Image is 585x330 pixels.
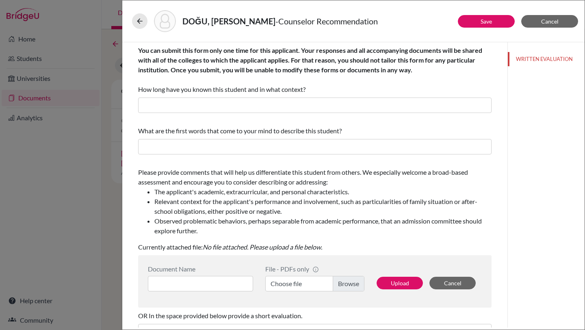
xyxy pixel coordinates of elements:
[154,197,492,216] li: Relevant context for the applicant's performance and involvement, such as particularities of fami...
[265,276,364,291] label: Choose file
[203,243,322,251] i: No file attached. Please upload a file below.
[138,46,482,93] span: How long have you known this student and in what context?
[182,16,275,26] strong: DOĞU, [PERSON_NAME]
[377,277,423,289] button: Upload
[265,265,364,273] div: File - PDFs only
[138,127,342,135] span: What are the first words that come to your mind to describe this student?
[138,312,302,319] span: OR In the space provided below provide a short evaluation.
[275,16,378,26] span: - Counselor Recommendation
[138,164,492,255] div: Currently attached file:
[138,46,482,74] b: You can submit this form only one time for this applicant. Your responses and all accompanying do...
[154,187,492,197] li: The applicant's academic, extracurricular, and personal characteristics.
[312,266,319,273] span: info
[154,216,492,236] li: Observed problematic behaviors, perhaps separable from academic performance, that an admission co...
[138,168,492,236] span: Please provide comments that will help us differentiate this student from others. We especially w...
[508,52,585,66] button: WRITTEN EVALUATION
[148,265,253,273] div: Document Name
[429,277,476,289] button: Cancel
